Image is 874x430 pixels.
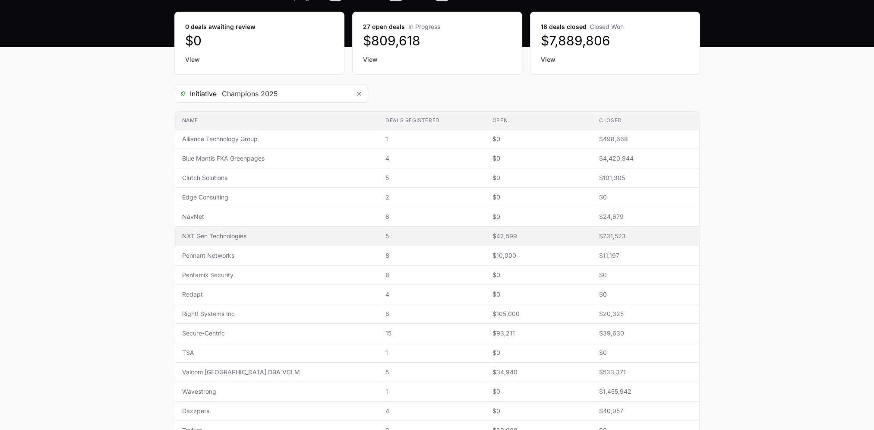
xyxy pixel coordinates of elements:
[492,212,585,221] span: $0
[182,387,372,396] span: Wavestrong
[175,89,217,99] span: Initiative
[182,154,372,163] span: Blue Mantis FKA Greenpages
[185,55,334,64] a: View
[182,271,372,279] span: Pentamix Security
[492,271,585,279] span: $0
[492,193,585,202] span: $0
[541,22,689,31] dt: 18 deals closed
[541,33,689,48] dd: $7,889,806
[385,271,478,279] span: 8
[599,174,692,182] span: $101,305
[599,212,692,221] span: $24,679
[599,290,692,299] span: $0
[385,387,478,396] span: 1
[599,154,692,163] span: $4,420,944
[363,33,511,48] dd: $809,618
[182,368,372,376] span: Valcom [GEOGRAPHIC_DATA] DBA VCLM
[599,232,692,240] span: $731,523
[363,55,511,64] a: View
[599,407,692,415] span: $40,057
[492,387,585,396] span: $0
[385,174,478,182] span: 5
[175,112,379,130] th: Name
[350,85,368,102] button: Remove
[541,55,689,64] a: View
[385,193,478,202] span: 2
[492,251,585,260] span: $10,000
[385,310,478,318] span: 6
[599,387,692,396] span: $1,455,942
[599,368,692,376] span: $533,371
[492,368,585,376] span: $34,940
[599,310,692,318] span: $20,325
[182,135,372,143] span: Alliance Technology Group
[492,232,585,240] span: $42,599
[492,329,585,338] span: $93,211
[385,368,478,376] span: 5
[492,310,585,318] span: $105,000
[492,290,585,299] span: $0
[385,154,478,163] span: 4
[385,290,478,299] span: 4
[599,193,692,202] span: $0
[217,85,350,102] input: Search initiatives
[385,251,478,260] span: 8
[592,112,699,130] th: Closed
[599,251,692,260] span: $11,197
[182,329,372,338] span: Secure-Centric
[492,407,585,415] span: $0
[385,232,478,240] span: 5
[182,251,372,260] span: Pennant Networks
[492,174,585,182] span: $0
[492,348,585,357] span: $0
[185,33,334,48] dd: $0
[182,212,372,221] span: NavNet
[182,407,372,415] span: Dazzpers
[408,23,440,30] span: In Progress
[599,329,692,338] span: $39,630
[599,135,692,143] span: $498,668
[363,22,511,31] dt: 27 open deals
[590,23,624,30] span: Closed Won
[599,271,692,279] span: $0
[492,154,585,163] span: $0
[182,348,372,357] span: TSA
[182,232,372,240] span: NXT Gen Technologies
[182,310,372,318] span: Right! Systems Inc
[486,112,592,130] th: Open
[492,135,585,143] span: $0
[182,193,372,202] span: Edge Consulting
[385,407,478,415] span: 4
[385,348,478,357] span: 1
[185,22,334,31] dt: 0 deals awaiting review
[385,212,478,221] span: 8
[379,112,485,130] th: Deals registered
[182,290,372,299] span: Redapt
[385,135,478,143] span: 1
[182,174,372,182] span: Clutch Solutions
[385,329,478,338] span: 15
[599,348,692,357] span: $0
